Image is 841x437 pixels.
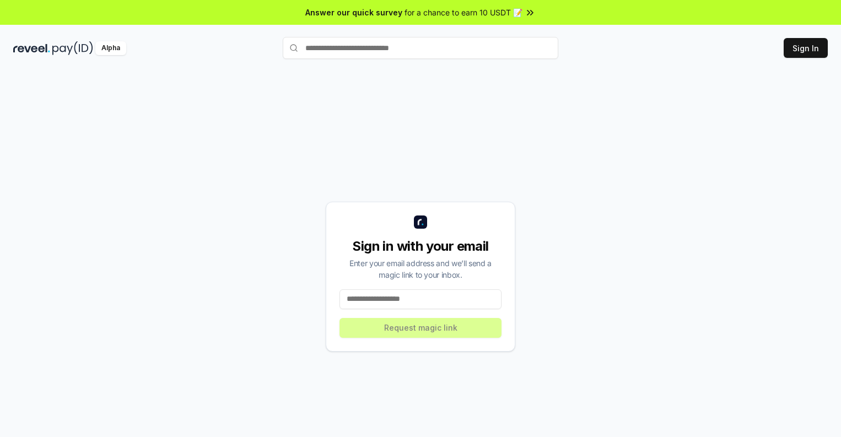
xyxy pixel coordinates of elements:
[52,41,93,55] img: pay_id
[305,7,402,18] span: Answer our quick survey
[13,41,50,55] img: reveel_dark
[339,257,502,280] div: Enter your email address and we’ll send a magic link to your inbox.
[405,7,522,18] span: for a chance to earn 10 USDT 📝
[784,38,828,58] button: Sign In
[414,215,427,229] img: logo_small
[95,41,126,55] div: Alpha
[339,238,502,255] div: Sign in with your email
